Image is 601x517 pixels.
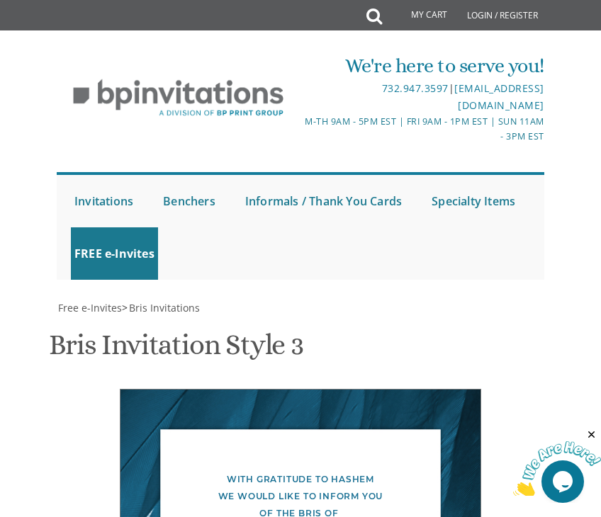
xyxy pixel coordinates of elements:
a: Bris Invitations [128,301,200,314]
iframe: chat widget [513,428,601,496]
div: We're here to serve you! [301,52,544,80]
span: > [122,301,200,314]
a: Benchers [159,175,219,227]
a: 732.947.3597 [382,81,449,95]
a: Specialty Items [428,175,519,227]
a: Informals / Thank You Cards [242,175,405,227]
a: FREE e-Invites [71,227,158,280]
div: M-Th 9am - 5pm EST | Fri 9am - 1pm EST | Sun 11am - 3pm EST [301,114,544,144]
a: [EMAIL_ADDRESS][DOMAIN_NAME] [454,81,544,112]
span: Free e-Invites [58,301,122,314]
div: | [301,80,544,114]
a: Free e-Invites [57,301,122,314]
h1: Bris Invitation Style 3 [49,329,303,371]
a: My Cart [381,1,457,30]
a: Invitations [71,175,137,227]
img: BP Invitation Loft [57,69,300,127]
span: Bris Invitations [129,301,200,314]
